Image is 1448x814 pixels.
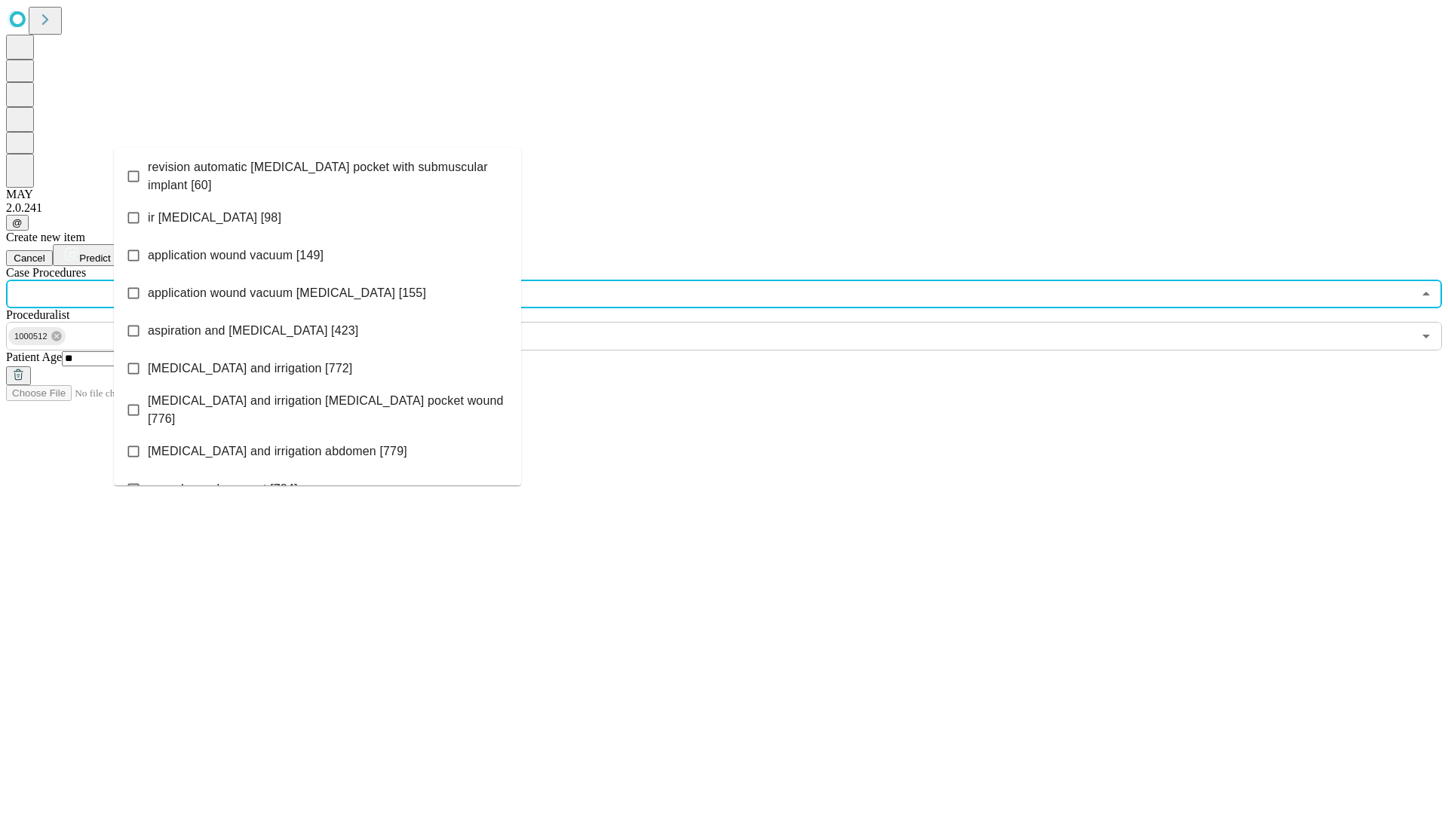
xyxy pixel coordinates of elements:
[148,360,352,378] span: [MEDICAL_DATA] and irrigation [772]
[6,215,29,231] button: @
[6,350,62,363] span: Patient Age
[6,201,1442,215] div: 2.0.241
[1416,326,1437,347] button: Open
[148,480,298,498] span: wound vac placement [784]
[148,392,509,428] span: [MEDICAL_DATA] and irrigation [MEDICAL_DATA] pocket wound [776]
[6,266,86,279] span: Scheduled Procedure
[6,308,69,321] span: Proceduralist
[148,246,324,265] span: application wound vacuum [149]
[79,252,110,264] span: Predict
[148,284,426,302] span: application wound vacuum [MEDICAL_DATA] [155]
[14,252,45,264] span: Cancel
[148,442,407,461] span: [MEDICAL_DATA] and irrigation abdomen [779]
[8,328,54,345] span: 1000512
[148,158,509,194] span: revision automatic [MEDICAL_DATA] pocket with submuscular implant [60]
[12,217,23,228] span: @
[148,322,358,340] span: aspiration and [MEDICAL_DATA] [423]
[8,327,66,345] div: 1000512
[6,231,85,243] span: Create new item
[6,250,53,266] button: Cancel
[148,209,281,227] span: ir [MEDICAL_DATA] [98]
[53,244,122,266] button: Predict
[6,188,1442,201] div: MAY
[1416,283,1437,304] button: Close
